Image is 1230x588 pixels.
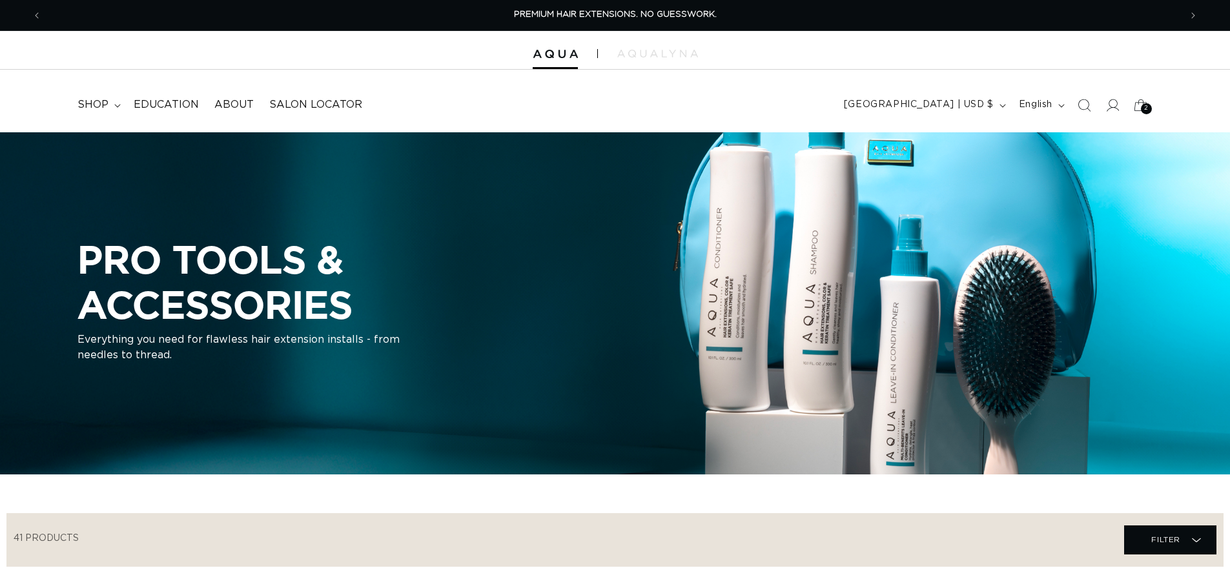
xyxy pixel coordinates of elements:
[514,10,717,19] span: PREMIUM HAIR EXTENSIONS. NO GUESSWORK.
[261,90,370,119] a: Salon Locator
[70,90,126,119] summary: shop
[77,98,108,112] span: shop
[23,3,51,28] button: Previous announcement
[14,534,79,543] span: 41 products
[269,98,362,112] span: Salon Locator
[77,332,400,363] p: Everything you need for flawless hair extension installs - from needles to thread.
[836,93,1011,117] button: [GEOGRAPHIC_DATA] | USD $
[1019,98,1052,112] span: English
[1124,525,1216,554] summary: Filter
[207,90,261,119] a: About
[1179,3,1207,28] button: Next announcement
[134,98,199,112] span: Education
[1144,103,1149,114] span: 2
[77,237,568,327] h2: PRO TOOLS & ACCESSORIES
[126,90,207,119] a: Education
[214,98,254,112] span: About
[1070,91,1098,119] summary: Search
[1151,527,1180,552] span: Filter
[617,50,698,57] img: aqualyna.com
[844,98,994,112] span: [GEOGRAPHIC_DATA] | USD $
[533,50,578,59] img: Aqua Hair Extensions
[1011,93,1070,117] button: English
